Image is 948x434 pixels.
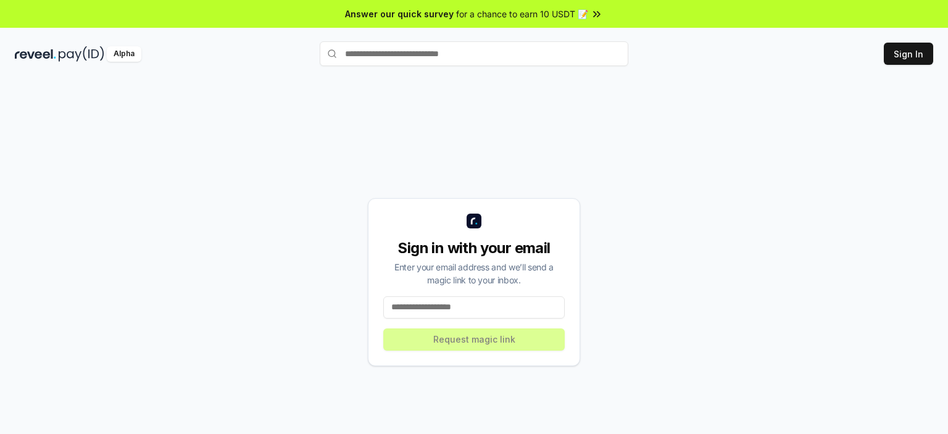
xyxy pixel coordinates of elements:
div: Enter your email address and we’ll send a magic link to your inbox. [383,261,565,286]
img: reveel_dark [15,46,56,62]
img: pay_id [59,46,104,62]
img: logo_small [467,214,481,228]
span: for a chance to earn 10 USDT 📝 [456,7,588,20]
div: Alpha [107,46,141,62]
span: Answer our quick survey [345,7,454,20]
div: Sign in with your email [383,238,565,258]
button: Sign In [884,43,933,65]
